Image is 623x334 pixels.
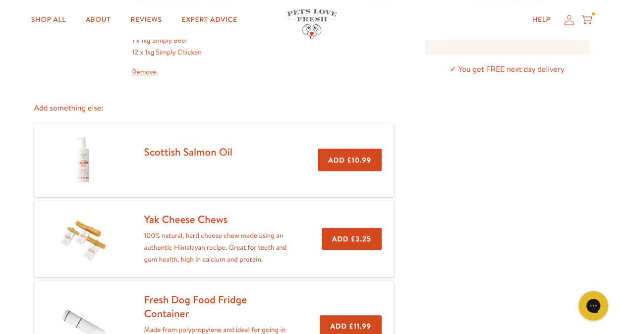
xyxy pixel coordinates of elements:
p: Add something else: [34,102,394,115]
p: 100% natural, hard cheese chew made using an authentic Himalayan recipe. Great for teeth and gum ... [144,230,290,265]
img: Scottish Salmon Oil [58,135,108,185]
button: Add £3.25 [322,228,382,250]
a: Expert Advice [174,10,245,30]
p: ✓ You get FREE next day delivery [425,63,589,76]
a: Scottish Salmon Oil [144,145,232,159]
a: About [78,10,118,30]
img: Pets Love Fresh [287,9,337,39]
iframe: Gorgias live chat messenger [573,287,613,324]
a: Fresh Dog Food Fridge Container [144,292,247,320]
a: Yak Cheese Chews [144,212,227,226]
div: 1 x 1kg Simply Duck 1 x 1kg Simply Pork 1 x 1kg Simply Beef 12 x 1kg Simply Chicken [132,11,236,78]
a: Remove [132,66,236,78]
a: Shop All [23,10,74,30]
a: Reviews [122,10,170,30]
button: Add £10.99 [318,149,381,171]
a: Help [524,10,558,30]
img: Yak Cheese Chews [58,214,108,264]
